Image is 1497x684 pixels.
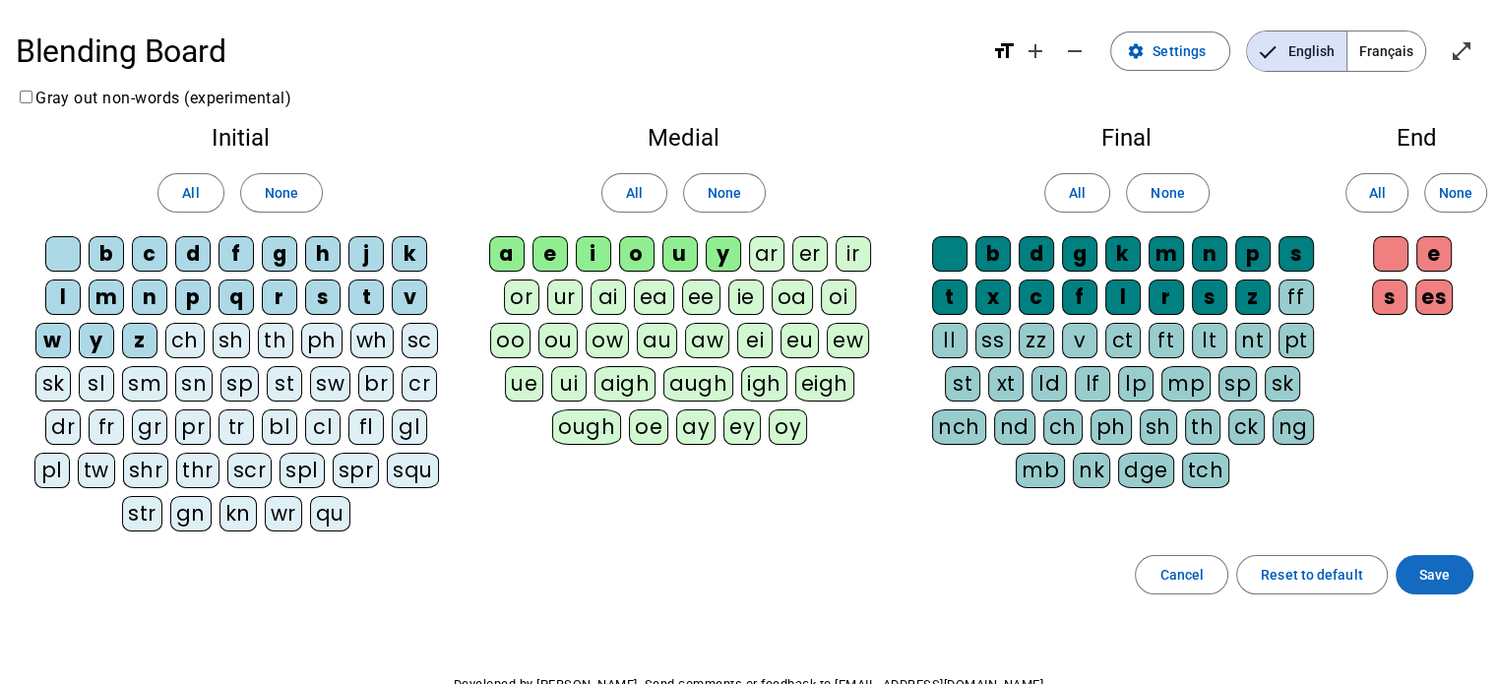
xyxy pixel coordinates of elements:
[538,323,578,358] div: ou
[749,236,784,272] div: ar
[175,236,211,272] div: d
[1149,280,1184,315] div: r
[1161,366,1211,402] div: mp
[683,173,766,213] button: None
[1105,280,1141,315] div: l
[175,409,211,445] div: pr
[1024,39,1047,63] mat-icon: add
[780,323,819,358] div: eu
[1279,280,1314,315] div: ff
[262,409,297,445] div: bl
[31,126,449,150] h2: Initial
[305,280,341,315] div: s
[1235,323,1271,358] div: nt
[265,496,302,531] div: wr
[728,280,764,315] div: ie
[132,280,167,315] div: n
[1396,555,1473,594] button: Save
[708,181,741,205] span: None
[16,20,976,83] h1: Blending Board
[45,280,81,315] div: l
[265,181,298,205] span: None
[662,236,698,272] div: u
[1118,366,1154,402] div: lp
[1235,280,1271,315] div: z
[122,323,157,358] div: z
[1055,31,1094,71] button: Decrease font size
[89,280,124,315] div: m
[676,409,716,445] div: ay
[619,236,655,272] div: o
[1235,236,1271,272] div: p
[994,409,1035,445] div: nd
[932,280,967,315] div: t
[1265,366,1300,402] div: sk
[1135,555,1228,594] button: Cancel
[262,236,297,272] div: g
[1416,236,1452,272] div: e
[772,280,813,315] div: oa
[387,453,439,488] div: squ
[305,409,341,445] div: cl
[723,409,761,445] div: ey
[358,366,394,402] div: br
[1062,280,1097,315] div: f
[601,173,667,213] button: All
[122,366,167,402] div: sm
[637,323,677,358] div: au
[310,496,350,531] div: qu
[280,453,325,488] div: spl
[1372,280,1407,315] div: s
[1091,409,1132,445] div: ph
[1450,39,1473,63] mat-icon: open_in_full
[1151,181,1184,205] span: None
[258,323,293,358] div: th
[1279,236,1314,272] div: s
[227,453,273,488] div: scr
[1424,173,1487,213] button: None
[1016,31,1055,71] button: Increase font size
[1442,31,1481,71] button: Enter full screen
[79,323,114,358] div: y
[79,366,114,402] div: sl
[402,366,437,402] div: cr
[706,236,741,272] div: y
[262,280,297,315] div: r
[1192,323,1227,358] div: lt
[35,366,71,402] div: sk
[1062,236,1097,272] div: g
[89,236,124,272] div: b
[551,366,587,402] div: ui
[89,409,124,445] div: fr
[594,366,655,402] div: aigh
[836,236,871,272] div: ir
[1261,563,1363,587] span: Reset to default
[1149,323,1184,358] div: ft
[1063,39,1087,63] mat-icon: remove
[629,409,668,445] div: oe
[123,453,169,488] div: shr
[1192,236,1227,272] div: n
[157,173,223,213] button: All
[1368,181,1385,205] span: All
[827,323,869,358] div: ew
[310,366,350,402] div: sw
[219,496,257,531] div: kn
[132,409,167,445] div: gr
[552,409,621,445] div: ough
[218,280,254,315] div: q
[1062,323,1097,358] div: v
[1127,42,1145,60] mat-icon: settings
[392,280,427,315] div: v
[1159,563,1204,587] span: Cancel
[1218,366,1257,402] div: sp
[348,409,384,445] div: fl
[348,236,384,272] div: j
[1110,31,1230,71] button: Settings
[490,323,530,358] div: oo
[1105,323,1141,358] div: ct
[1182,453,1230,488] div: tch
[220,366,259,402] div: sp
[1016,453,1065,488] div: mb
[240,173,323,213] button: None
